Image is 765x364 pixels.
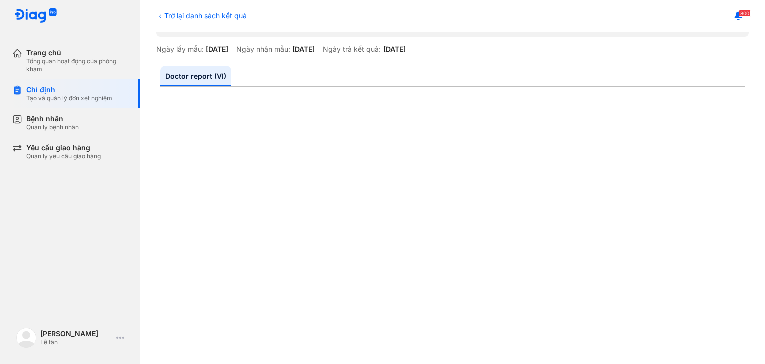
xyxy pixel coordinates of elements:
[26,152,101,160] div: Quản lý yêu cầu giao hàng
[206,45,228,54] div: [DATE]
[26,143,101,152] div: Yêu cầu giao hàng
[14,8,57,24] img: logo
[160,66,231,86] a: Doctor report (VI)
[26,94,112,102] div: Tạo và quản lý đơn xét nghiệm
[26,85,112,94] div: Chỉ định
[26,48,128,57] div: Trang chủ
[236,45,290,54] div: Ngày nhận mẫu:
[383,45,406,54] div: [DATE]
[40,338,112,346] div: Lễ tân
[156,45,204,54] div: Ngày lấy mẫu:
[26,57,128,73] div: Tổng quan hoạt động của phòng khám
[40,329,112,338] div: [PERSON_NAME]
[16,328,36,348] img: logo
[26,114,79,123] div: Bệnh nhân
[739,10,751,17] span: 800
[323,45,381,54] div: Ngày trả kết quả:
[26,123,79,131] div: Quản lý bệnh nhân
[292,45,315,54] div: [DATE]
[156,10,247,21] div: Trở lại danh sách kết quả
